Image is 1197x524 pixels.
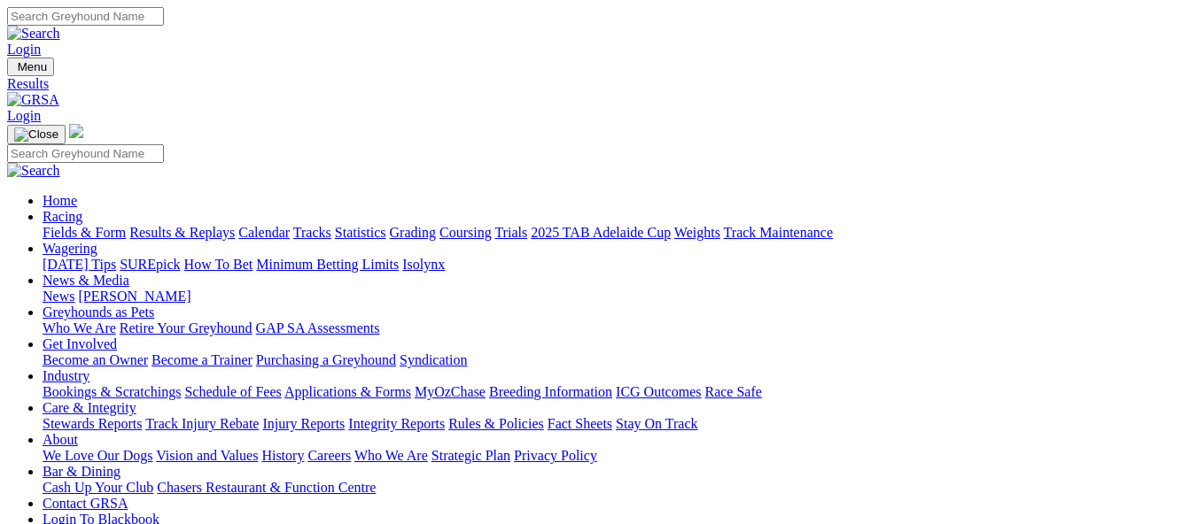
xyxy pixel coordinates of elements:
a: Syndication [400,352,467,367]
a: Track Maintenance [724,225,833,240]
button: Toggle navigation [7,125,66,144]
a: Home [43,193,77,208]
a: Results [7,76,1190,92]
a: Integrity Reports [348,416,445,431]
img: Search [7,26,60,42]
span: Menu [18,60,47,73]
a: Greyhounds as Pets [43,304,154,320]
div: Industry [43,384,1190,400]
img: logo-grsa-white.png [69,124,83,138]
a: Rules & Policies [448,416,544,431]
a: Retire Your Greyhound [120,320,253,335]
input: Search [7,144,164,163]
a: How To Bet [184,257,253,272]
div: Care & Integrity [43,416,1190,432]
a: Trials [494,225,527,240]
a: Schedule of Fees [184,384,281,399]
a: Care & Integrity [43,400,136,415]
div: Greyhounds as Pets [43,320,1190,336]
a: MyOzChase [415,384,486,399]
a: Coursing [439,225,492,240]
a: Chasers Restaurant & Function Centre [157,480,376,495]
a: Fact Sheets [548,416,612,431]
a: Injury Reports [262,416,345,431]
div: Get Involved [43,352,1190,368]
a: History [261,448,304,463]
a: Login [7,42,41,57]
a: 2025 TAB Adelaide Cup [531,225,671,240]
a: [DATE] Tips [43,257,116,272]
a: Tracks [293,225,331,240]
a: Get Involved [43,336,117,351]
a: Stewards Reports [43,416,142,431]
input: Search [7,7,164,26]
a: Isolynx [402,257,445,272]
a: Careers [307,448,351,463]
a: Purchasing a Greyhound [256,352,396,367]
a: Bookings & Scratchings [43,384,181,399]
a: Track Injury Rebate [145,416,259,431]
a: Fields & Form [43,225,126,240]
a: Strategic Plan [431,448,510,463]
a: News [43,289,74,304]
a: Stay On Track [616,416,697,431]
a: Race Safe [704,384,761,399]
img: Search [7,163,60,179]
a: We Love Our Dogs [43,448,152,463]
a: Login [7,108,41,123]
a: [PERSON_NAME] [78,289,190,304]
a: Calendar [238,225,290,240]
a: Weights [674,225,720,240]
a: GAP SA Assessments [256,320,380,335]
div: Bar & Dining [43,480,1190,496]
a: Results & Replays [129,225,235,240]
a: Bar & Dining [43,464,120,479]
a: Vision and Values [156,448,258,463]
a: Statistics [335,225,386,240]
a: About [43,432,78,447]
a: Privacy Policy [514,448,597,463]
div: Racing [43,225,1190,241]
div: About [43,448,1190,464]
a: Cash Up Your Club [43,480,153,495]
a: Applications & Forms [284,384,411,399]
a: Wagering [43,241,97,256]
div: News & Media [43,289,1190,304]
a: Racing [43,209,82,224]
a: Minimum Betting Limits [256,257,399,272]
a: ICG Outcomes [616,384,701,399]
a: Become a Trainer [152,352,253,367]
a: News & Media [43,273,129,288]
a: Who We Are [354,448,428,463]
img: GRSA [7,92,59,108]
button: Toggle navigation [7,58,54,76]
a: SUREpick [120,257,180,272]
a: Grading [390,225,436,240]
a: Contact GRSA [43,496,128,511]
a: Breeding Information [489,384,612,399]
a: Who We Are [43,320,116,335]
div: Wagering [43,257,1190,273]
img: Close [14,127,58,142]
a: Industry [43,368,89,383]
a: Become an Owner [43,352,148,367]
